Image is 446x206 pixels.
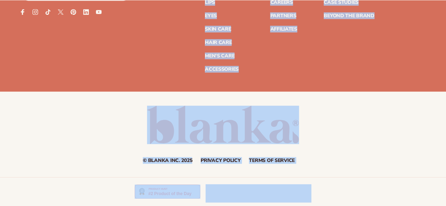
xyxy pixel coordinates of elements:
[205,27,231,32] a: Skin Care
[270,27,297,32] a: Affiliates
[324,13,374,18] a: Beyond the brand
[249,158,295,163] a: Terms of service
[205,13,217,18] a: Eyes
[201,158,240,163] a: Privacy policy
[205,67,239,72] a: Accessories
[270,13,296,18] a: Partners
[143,157,192,164] small: © Blanka Inc. 2025
[135,185,200,199] img: Blanka - Start a beauty or cosmetic line in under 5 minutes | Product Hunt
[205,40,232,45] a: Hair Care
[205,54,234,58] a: Men's Care
[206,184,311,202] iframe: Customer reviews powered by Trustpilot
